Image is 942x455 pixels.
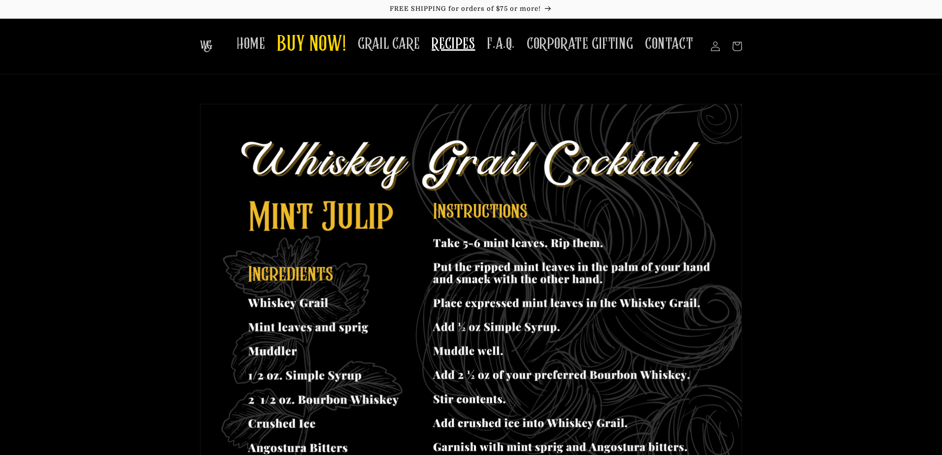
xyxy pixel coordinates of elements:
[358,34,420,54] span: GRAIL CARE
[277,32,346,59] span: BUY NOW!
[10,5,932,13] p: FREE SHIPPING for orders of $75 or more!
[481,29,521,60] a: F.A.Q.
[271,26,352,65] a: BUY NOW!
[352,29,426,60] a: GRAIL CARE
[639,29,699,60] a: CONTACT
[426,29,481,60] a: RECIPES
[200,40,212,52] img: The Whiskey Grail
[236,34,265,54] span: HOME
[527,34,633,54] span: CORPORATE GIFTING
[231,29,271,60] a: HOME
[521,29,639,60] a: CORPORATE GIFTING
[645,34,693,54] span: CONTACT
[432,34,475,54] span: RECIPES
[487,34,515,54] span: F.A.Q.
